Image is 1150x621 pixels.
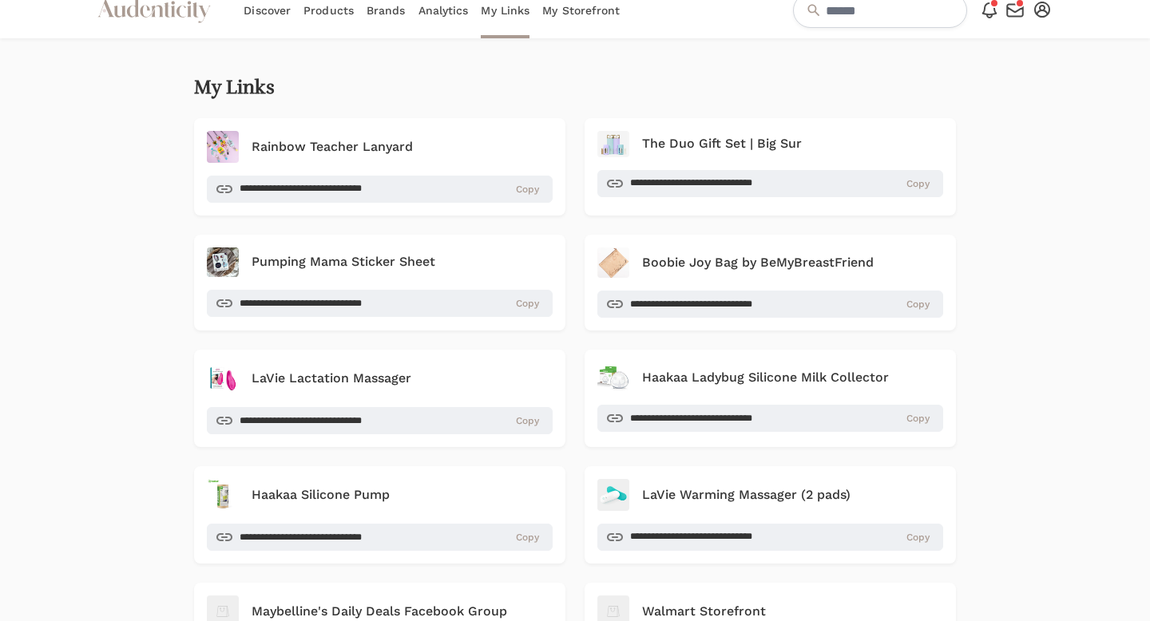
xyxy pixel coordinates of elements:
a: Rainbow Teacher Lanyard Rainbow Teacher Lanyard [207,131,553,163]
h4: Walmart Storefront [642,602,766,621]
span: Copy [906,412,930,425]
a: Pumping Mama Sticker Sheet Pumping Mama Sticker Sheet [207,247,553,278]
h4: Haakaa Ladybug Silicone Milk Collector [642,368,889,387]
button: Copy [817,408,934,429]
a: Haakaa Ladybug Silicone Milk Collector Haakaa Ladybug Silicone Milk Collector [597,362,943,392]
a: The Duo Gift Set | Big Sur The Duo Gift Set | Big Sur [597,131,943,157]
span: Copy [516,414,539,427]
button: Copy [817,173,934,194]
button: Copy [426,527,543,548]
button: Copy [817,527,934,548]
img: Haakaa Silicone Pump [207,479,239,511]
a: LaVie Warming Massager (2 pads) LaVie Warming Massager (2 pads) [597,479,943,511]
span: Copy [516,297,539,310]
button: Copy [817,294,934,314]
button: Copy [426,179,543,200]
img: LaVie Warming Massager (2 pads) [597,479,629,511]
img: Haakaa Ladybug Silicone Milk Collector [597,362,629,392]
button: Copy [426,410,543,431]
img: Rainbow Teacher Lanyard [207,131,239,163]
h4: The Duo Gift Set | Big Sur [642,134,802,153]
h4: Haakaa Silicone Pump [252,485,390,504]
button: Copy [426,293,543,314]
span: Copy [906,531,930,544]
h4: LaVie Warming Massager (2 pads) [642,485,851,504]
span: Copy [906,177,930,190]
img: LaVie Lactation Massager [207,362,239,394]
a: LaVie Lactation Massager LaVie Lactation Massager [207,362,553,394]
h4: LaVie Lactation Massager [252,369,411,388]
h4: Maybelline's Daily Deals Facebook Group [252,602,507,621]
h2: My Links [194,77,275,99]
h4: Boobie Joy Bag by BeMyBreastFriend [642,253,874,272]
span: Copy [906,298,930,310]
img: Pumping Mama Sticker Sheet [207,247,239,278]
h4: Pumping Mama Sticker Sheet [252,252,435,271]
a: Boobie Joy Bag by BeMyBreastFriend Boobie Joy Bag by BeMyBreastFriend [597,247,943,279]
a: Haakaa Silicone Pump Haakaa Silicone Pump [207,479,553,511]
img: The Duo Gift Set | Big Sur [597,131,629,157]
h4: Rainbow Teacher Lanyard [252,137,413,156]
span: Copy [516,531,539,544]
span: Copy [516,183,539,196]
img: Boobie Joy Bag by BeMyBreastFriend [597,247,629,279]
